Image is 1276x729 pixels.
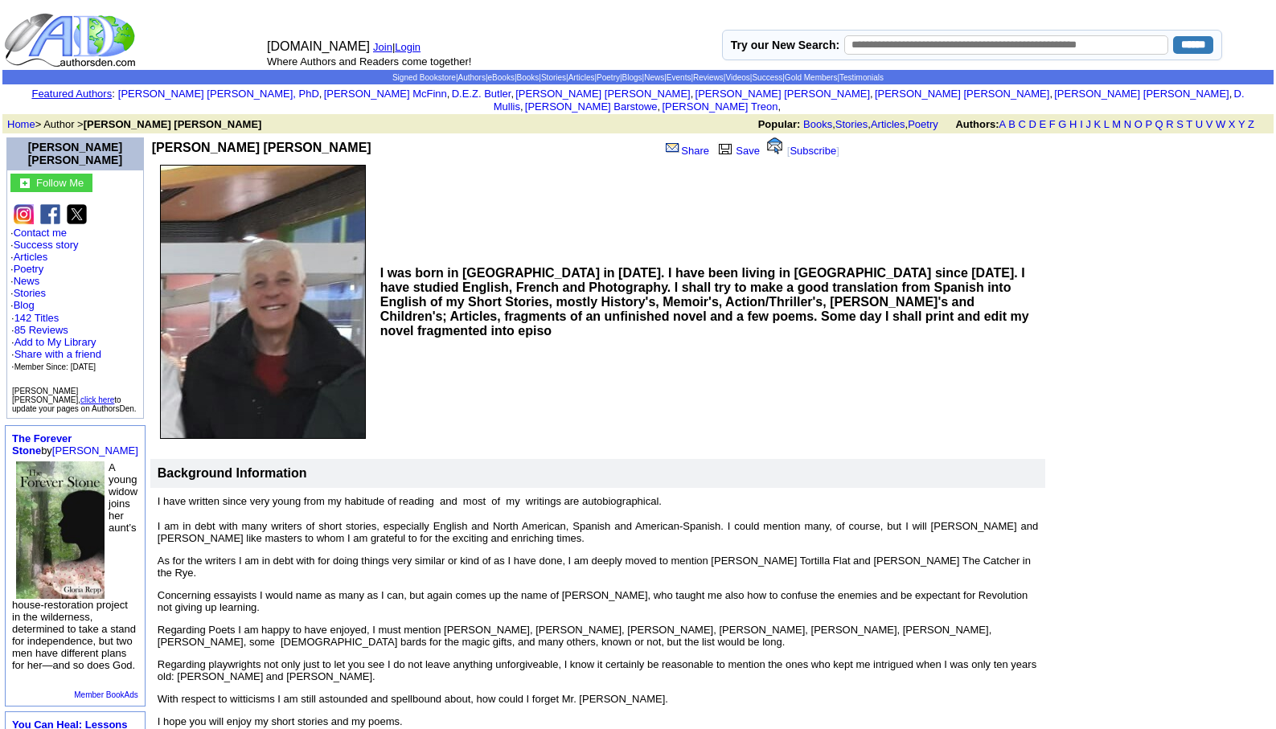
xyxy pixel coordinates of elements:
[1232,90,1233,99] font: i
[14,251,48,263] a: Articles
[158,495,662,507] font: I have written since very young from my habitude of reading and most of my writings are autobiogr...
[7,118,35,130] a: Home
[449,90,451,99] font: i
[80,395,114,404] a: click here
[1229,118,1236,130] a: X
[373,41,392,53] a: Join
[12,387,137,413] font: [PERSON_NAME] [PERSON_NAME], to update your pages on AuthorsDen.
[1054,88,1229,100] a: [PERSON_NAME] [PERSON_NAME]
[1206,118,1213,130] a: V
[597,73,620,82] a: Poetry
[158,520,1038,544] p: I am in debt with many writers of short stories, especially English and North American, Spanish a...
[662,100,777,113] a: [PERSON_NAME] Treon
[31,88,112,100] a: Featured Authors
[1124,118,1131,130] a: N
[767,137,782,154] img: alert.gif
[380,266,1029,338] b: I was born in [GEOGRAPHIC_DATA] in [DATE]. I have been living in [GEOGRAPHIC_DATA] since [DATE]. ...
[514,90,515,99] font: i
[725,73,749,82] a: Videos
[158,466,307,480] b: Background Information
[693,73,724,82] a: Reviews
[1069,118,1077,130] a: H
[152,141,371,154] b: [PERSON_NAME] [PERSON_NAME]
[1176,118,1184,130] a: S
[20,178,30,188] img: gc.jpg
[11,312,101,372] font: · ·
[660,103,662,112] font: i
[693,90,695,99] font: i
[12,432,72,457] a: The Forever Stone
[1049,118,1056,130] a: F
[787,145,790,157] font: [
[14,275,40,287] a: News
[14,263,44,275] a: Poetry
[7,118,261,130] font: > Author >
[1248,118,1254,130] a: Z
[1238,118,1245,130] a: Y
[11,336,101,372] font: · · ·
[28,141,122,166] a: [PERSON_NAME] [PERSON_NAME]
[1052,90,1054,99] font: i
[667,73,691,82] a: Events
[74,690,137,699] a: Member BookAds
[457,73,485,82] a: Authors
[1028,118,1036,130] a: D
[1039,118,1046,130] a: E
[158,693,1038,705] p: With respect to witticisms I am still astounded and spellbound about, how could I forget Mr. [PER...
[14,324,68,336] a: 85 Reviews
[871,118,905,130] a: Articles
[731,39,839,51] label: Try our New Search:
[1196,118,1203,130] a: U
[1134,118,1143,130] a: O
[67,204,87,224] img: x.png
[14,239,79,251] a: Success story
[835,118,868,130] a: Stories
[541,73,566,82] a: Stories
[158,589,1038,613] p: Concerning essayists I would name as many as I can, but again comes up the name of [PERSON_NAME],...
[873,90,875,99] font: i
[1058,118,1066,130] a: G
[1216,118,1225,130] a: W
[494,88,1245,113] a: D. Mullis
[1008,118,1015,130] a: B
[84,118,262,130] b: [PERSON_NAME] [PERSON_NAME]
[10,227,140,373] font: · · · · · · ·
[1155,118,1163,130] a: Q
[1166,118,1173,130] a: R
[452,88,511,100] a: D.E.Z. Butler
[14,204,34,224] img: ig.png
[790,145,836,157] a: Subscribe
[839,73,884,82] a: Testimonials
[324,88,447,100] a: [PERSON_NAME] McFinn
[781,103,782,112] font: i
[392,41,426,53] font: |
[785,73,838,82] a: Gold Members
[752,73,782,82] a: Success
[14,227,67,239] a: Contact me
[392,73,456,82] a: Signed Bookstore
[52,444,138,457] a: [PERSON_NAME]
[716,141,734,154] img: library.gif
[14,336,96,348] a: Add to My Library
[715,145,760,157] a: Save
[1018,118,1025,130] a: C
[758,118,801,130] b: Popular:
[515,88,690,100] a: [PERSON_NAME] [PERSON_NAME]
[322,90,323,99] font: i
[267,39,370,53] font: [DOMAIN_NAME]
[836,145,839,157] font: ]
[1145,118,1151,130] a: P
[267,55,471,68] font: Where Authors and Readers come together!
[158,715,1038,727] p: I hope you will enjoy my short stories and my poems.
[1186,118,1192,130] a: T
[622,73,642,82] a: Blogs
[695,88,870,100] a: [PERSON_NAME] [PERSON_NAME]
[1080,118,1083,130] a: I
[1094,118,1102,130] a: K
[525,100,658,113] a: [PERSON_NAME] Barstowe
[14,348,101,360] a: Share with a friend
[395,41,421,53] a: Login
[36,177,84,189] font: Follow Me
[803,118,832,130] a: Books
[14,287,46,299] a: Stories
